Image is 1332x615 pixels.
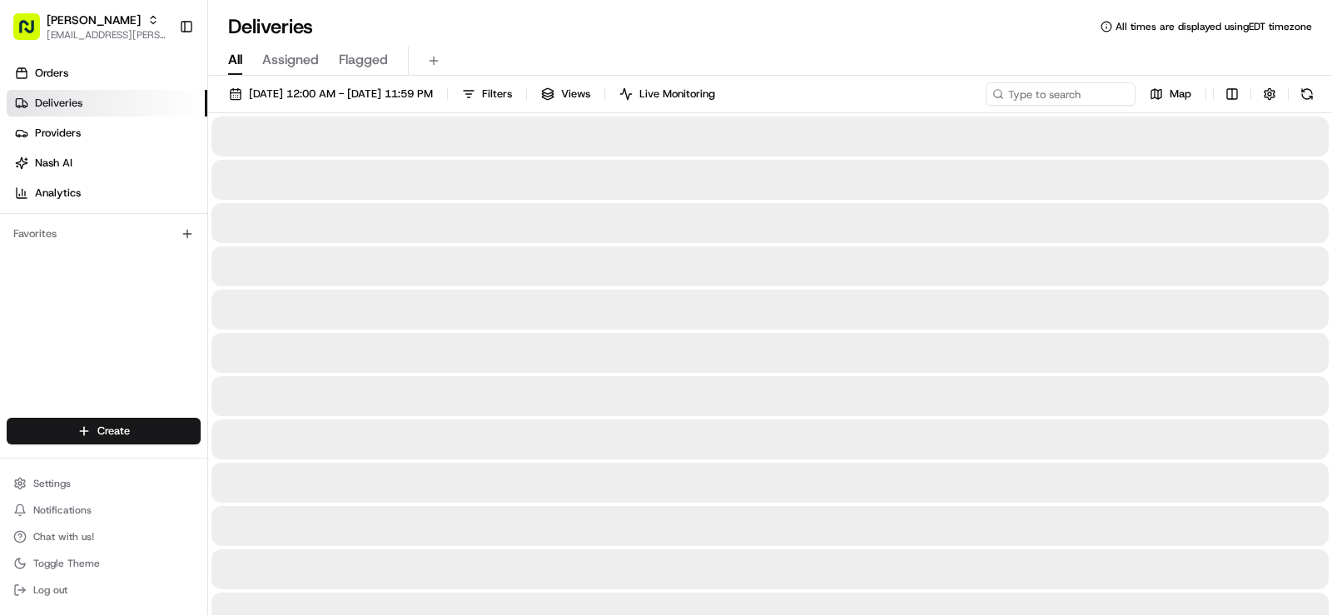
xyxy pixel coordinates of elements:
input: Type to search [986,82,1136,106]
span: Toggle Theme [33,557,100,570]
button: Create [7,418,201,444]
span: Live Monitoring [639,87,715,102]
button: Live Monitoring [612,82,723,106]
span: Orders [35,66,68,81]
button: Filters [455,82,519,106]
a: Nash AI [7,150,207,176]
button: [PERSON_NAME] [47,12,141,28]
span: Notifications [33,503,92,517]
a: Providers [7,120,207,146]
span: Flagged [339,50,388,70]
span: Create [97,424,130,439]
a: Analytics [7,180,207,206]
button: Log out [7,578,201,602]
span: Assigned [262,50,319,70]
span: All times are displayed using EDT timezone [1116,20,1312,33]
span: Settings [33,477,71,490]
button: Refresh [1295,82,1319,106]
span: Log out [33,583,67,597]
span: Deliveries [35,96,82,111]
span: Providers [35,126,81,141]
button: [PERSON_NAME][EMAIL_ADDRESS][PERSON_NAME][DOMAIN_NAME] [7,7,172,47]
button: Views [534,82,598,106]
button: Settings [7,472,201,495]
span: Nash AI [35,156,72,171]
h1: Deliveries [228,13,313,40]
a: Deliveries [7,90,207,117]
span: All [228,50,242,70]
span: [DATE] 12:00 AM - [DATE] 11:59 PM [249,87,433,102]
span: Map [1170,87,1191,102]
button: Toggle Theme [7,552,201,575]
button: Notifications [7,498,201,522]
button: [EMAIL_ADDRESS][PERSON_NAME][DOMAIN_NAME] [47,28,166,42]
button: Chat with us! [7,525,201,548]
a: Orders [7,60,207,87]
span: Filters [482,87,512,102]
button: [DATE] 12:00 AM - [DATE] 11:59 PM [221,82,440,106]
div: Favorites [7,221,201,247]
span: Chat with us! [33,530,94,543]
span: Views [561,87,590,102]
span: Analytics [35,186,81,201]
button: Map [1142,82,1199,106]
